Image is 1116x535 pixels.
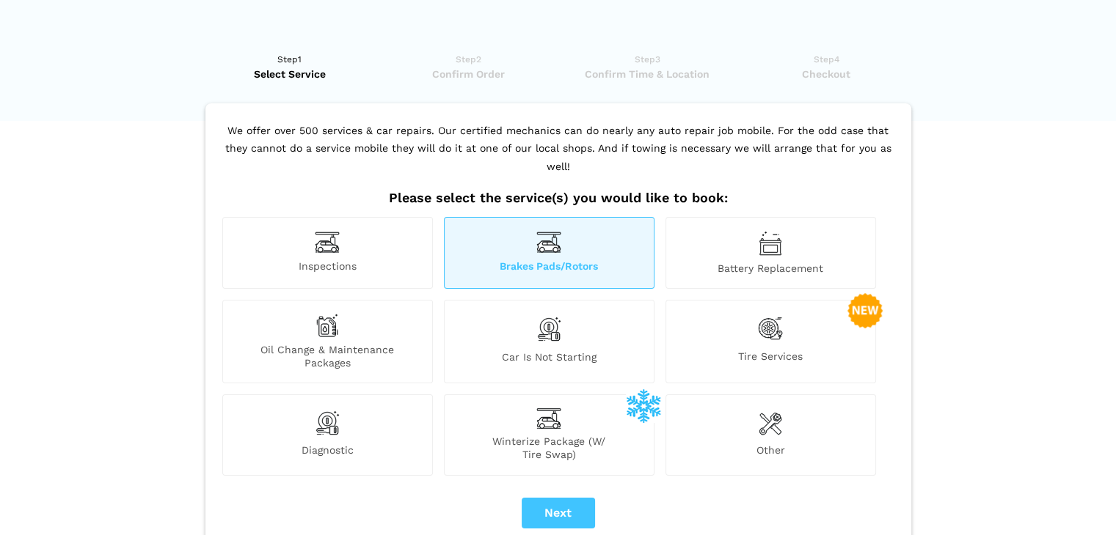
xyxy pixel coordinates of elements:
span: Tire Services [666,350,875,369]
span: Car is not starting [445,350,654,369]
a: Step3 [563,52,732,81]
span: Brakes Pads/Rotors [445,259,654,275]
a: Step2 [384,52,553,81]
a: Step4 [742,52,911,81]
h2: Please select the service(s) you would like to book: [219,190,898,206]
img: winterize-icon_1.png [626,388,661,423]
span: Inspections [223,259,432,275]
span: Checkout [742,67,911,81]
span: Winterize Package (W/ Tire Swap) [445,435,654,461]
a: Step1 [205,52,375,81]
img: new-badge-2-48.png [847,293,883,328]
span: Diagnostic [223,443,432,461]
span: Confirm Time & Location [563,67,732,81]
span: Confirm Order [384,67,553,81]
span: Other [666,443,875,461]
span: Battery Replacement [666,262,875,275]
span: Select Service [205,67,375,81]
button: Next [522,498,595,528]
p: We offer over 500 services & car repairs. Our certified mechanics can do nearly any auto repair j... [219,122,898,191]
span: Oil Change & Maintenance Packages [223,343,432,369]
